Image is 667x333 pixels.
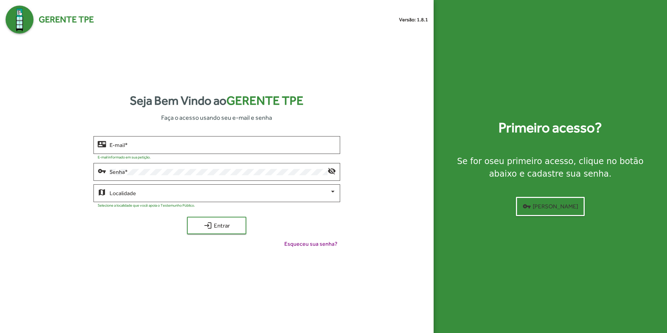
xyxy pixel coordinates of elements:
[523,202,531,210] mat-icon: vpn_key
[399,16,428,23] small: Versão: 1.8.1
[226,94,303,108] span: Gerente TPE
[193,219,240,232] span: Entrar
[130,91,303,110] strong: Seja Bem Vindo ao
[161,113,272,122] span: Faça o acesso usando seu e-mail e senha
[98,188,106,196] mat-icon: map
[39,13,94,26] span: Gerente TPE
[204,221,212,230] mat-icon: login
[98,140,106,148] mat-icon: contact_mail
[328,166,336,175] mat-icon: visibility_off
[442,155,659,180] div: Se for o , clique no botão abaixo e cadastre sua senha.
[516,197,585,216] button: [PERSON_NAME]
[98,166,106,175] mat-icon: vpn_key
[98,155,151,159] mat-hint: E-mail informado em sua petição.
[523,200,578,213] span: [PERSON_NAME]
[187,217,246,234] button: Entrar
[98,203,195,207] mat-hint: Selecione a localidade que você apoia o Testemunho Público.
[499,117,602,138] strong: Primeiro acesso?
[489,156,574,166] strong: seu primeiro acesso
[284,240,337,248] span: Esqueceu sua senha?
[6,6,33,34] img: Logo Gerente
